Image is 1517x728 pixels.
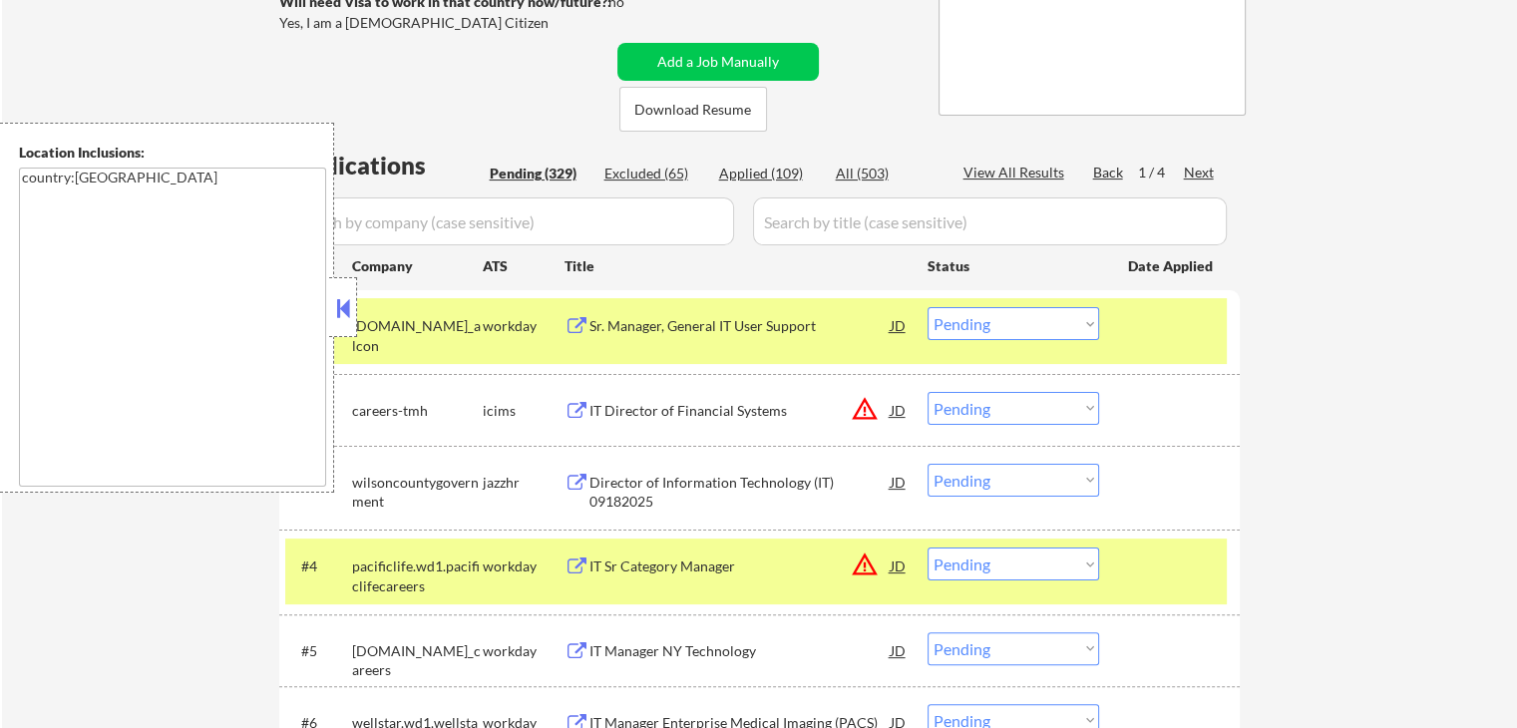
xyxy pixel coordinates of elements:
[589,401,891,421] div: IT Director of Financial Systems
[889,547,909,583] div: JD
[483,401,565,421] div: icims
[19,143,326,163] div: Location Inclusions:
[1184,163,1216,182] div: Next
[851,395,879,423] button: warning_amber
[889,392,909,428] div: JD
[719,164,819,183] div: Applied (109)
[483,256,565,276] div: ATS
[928,247,1099,283] div: Status
[889,632,909,668] div: JD
[352,556,483,595] div: pacificlife.wd1.pacificlifecareers
[1128,256,1216,276] div: Date Applied
[836,164,936,183] div: All (503)
[285,197,734,245] input: Search by company (case sensitive)
[617,43,819,81] button: Add a Job Manually
[352,641,483,680] div: [DOMAIN_NAME]_careers
[851,550,879,578] button: warning_amber
[1138,163,1184,182] div: 1 / 4
[589,316,891,336] div: Sr. Manager, General IT User Support
[352,316,483,355] div: [DOMAIN_NAME]_alcon
[301,556,336,576] div: #4
[352,473,483,512] div: wilsoncountygovernment
[565,256,909,276] div: Title
[483,473,565,493] div: jazzhr
[279,13,616,33] div: Yes, I am a [DEMOGRAPHIC_DATA] Citizen
[1093,163,1125,182] div: Back
[483,316,565,336] div: workday
[963,163,1070,182] div: View All Results
[589,473,891,512] div: Director of Information Technology (IT) 09182025
[301,641,336,661] div: #5
[889,464,909,500] div: JD
[483,641,565,661] div: workday
[604,164,704,183] div: Excluded (65)
[352,401,483,421] div: careers-tmh
[753,197,1227,245] input: Search by title (case sensitive)
[589,556,891,576] div: IT Sr Category Manager
[483,556,565,576] div: workday
[589,641,891,661] div: IT Manager NY Technology
[490,164,589,183] div: Pending (329)
[285,154,483,178] div: Applications
[619,87,767,132] button: Download Resume
[352,256,483,276] div: Company
[889,307,909,343] div: JD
